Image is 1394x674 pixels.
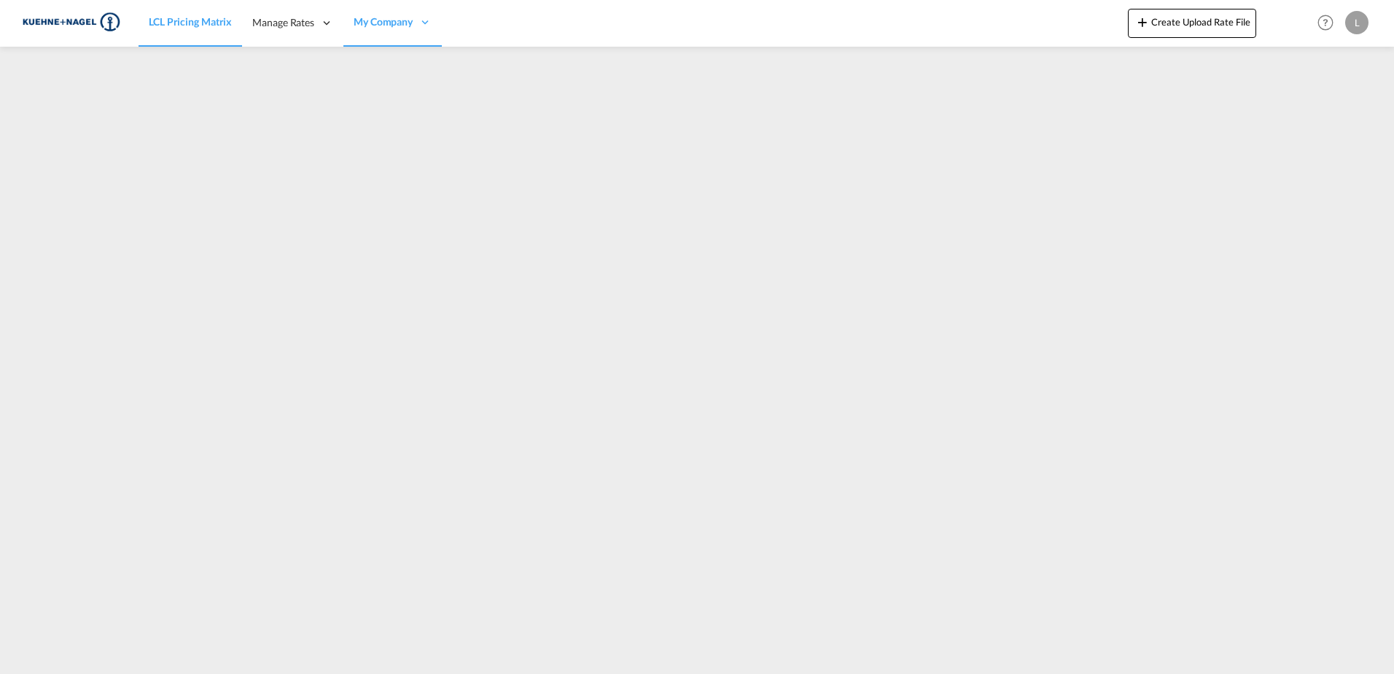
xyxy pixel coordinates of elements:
[1313,10,1338,35] span: Help
[1313,10,1345,36] div: Help
[1134,13,1151,31] md-icon: icon-plus 400-fg
[252,15,314,30] span: Manage Rates
[1345,11,1368,34] div: L
[354,15,413,29] span: My Company
[149,15,232,28] span: LCL Pricing Matrix
[1128,9,1256,38] button: icon-plus 400-fgCreate Upload Rate File
[22,7,120,39] img: 36441310f41511efafde313da40ec4a4.png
